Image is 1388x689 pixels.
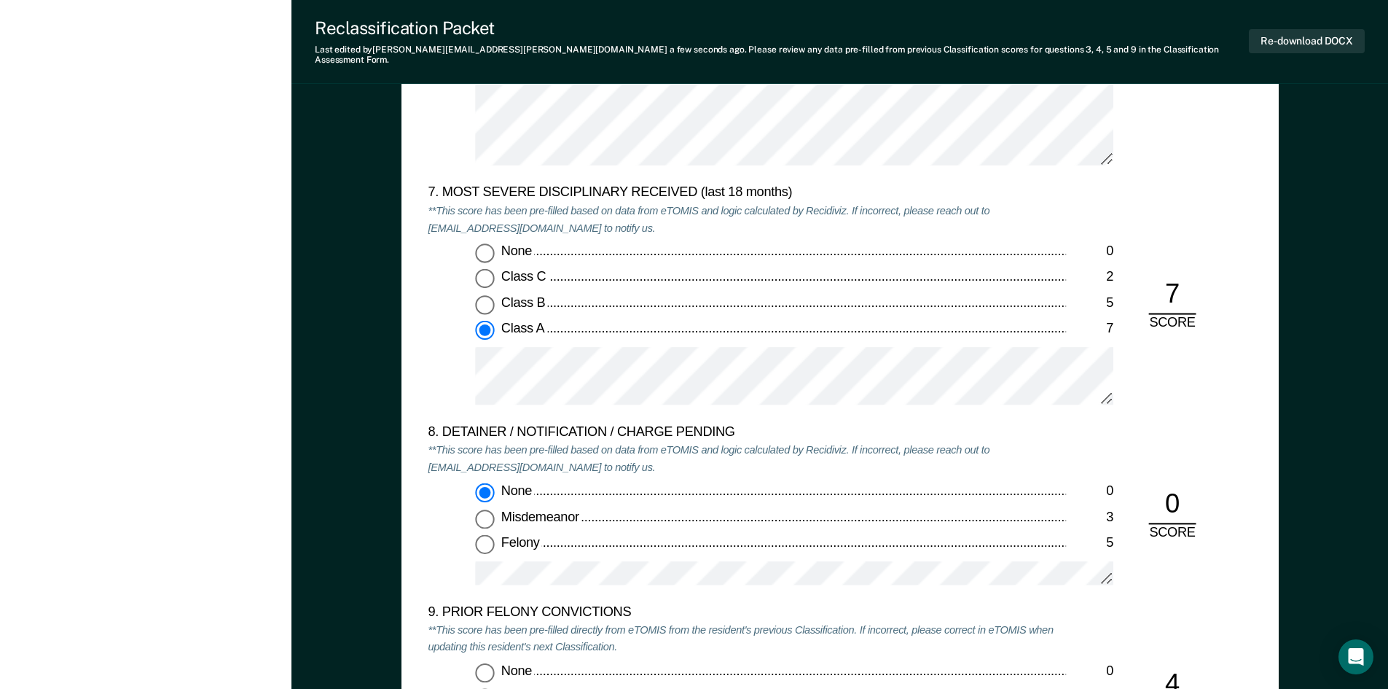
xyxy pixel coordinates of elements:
[1066,663,1113,680] div: 0
[475,483,494,502] input: None0
[1148,488,1196,523] div: 0
[428,604,1066,622] div: 9. PRIOR FELONY CONVICTIONS
[1066,509,1113,526] div: 3
[1066,535,1113,553] div: 5
[1066,322,1113,339] div: 7
[501,535,541,550] span: Felony
[475,509,494,528] input: Misdemeanor3
[501,509,581,523] span: Misdemeanor
[501,270,548,284] span: Class C
[428,185,1066,203] div: 7. MOST SEVERE DISCIPLINARY RECEIVED (last 18 months)
[475,535,494,554] input: Felony5
[475,270,494,289] input: Class C2
[1066,295,1113,313] div: 5
[475,663,494,682] input: None0
[1137,524,1207,542] div: SCORE
[315,17,1249,39] div: Reclassification Packet
[428,425,1066,443] div: 8. DETAINER / NOTIFICATION / CHARGE PENDING
[501,322,546,336] span: Class A
[475,322,494,340] input: Class A7
[501,295,547,310] span: Class B
[315,44,1249,66] div: Last edited by [PERSON_NAME][EMAIL_ADDRESS][PERSON_NAME][DOMAIN_NAME] . Please review any data pr...
[1249,29,1365,53] button: Re-download DOCX
[1066,244,1113,261] div: 0
[501,663,534,677] span: None
[475,244,494,262] input: None0
[1148,279,1196,314] div: 7
[501,483,534,498] span: None
[501,244,534,258] span: None
[1137,314,1207,332] div: SCORE
[1066,270,1113,287] div: 2
[670,44,745,55] span: a few seconds ago
[428,204,989,235] em: **This score has been pre-filled based on data from eTOMIS and logic calculated by Recidiviz. If ...
[428,623,1053,654] em: **This score has been pre-filled directly from eTOMIS from the resident's previous Classification...
[1338,639,1373,674] div: Open Intercom Messenger
[475,295,494,314] input: Class B5
[1066,483,1113,501] div: 0
[428,443,989,474] em: **This score has been pre-filled based on data from eTOMIS and logic calculated by Recidiviz. If ...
